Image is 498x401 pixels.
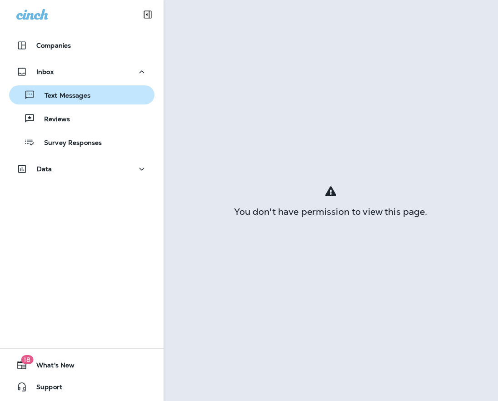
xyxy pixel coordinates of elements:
button: 18What's New [9,356,154,374]
p: Data [37,165,52,173]
button: Survey Responses [9,133,154,152]
p: Survey Responses [35,139,102,148]
div: You don't have permission to view this page. [164,208,498,215]
button: Data [9,160,154,178]
p: Inbox [36,68,54,75]
span: What's New [27,361,75,372]
button: Inbox [9,63,154,81]
button: Collapse Sidebar [135,5,160,24]
button: Companies [9,36,154,54]
button: Reviews [9,109,154,128]
button: Support [9,378,154,396]
span: Support [27,383,62,394]
p: Text Messages [35,92,90,100]
p: Companies [36,42,71,49]
span: 18 [21,355,33,364]
button: Text Messages [9,85,154,104]
p: Reviews [35,115,70,124]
